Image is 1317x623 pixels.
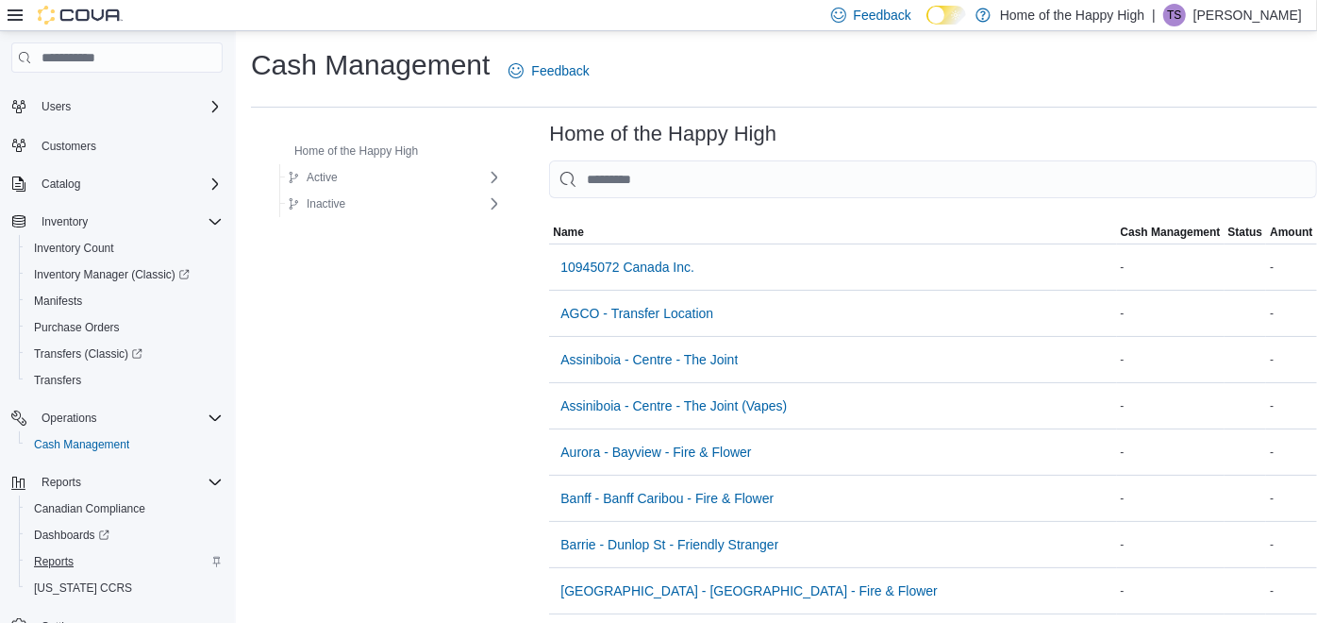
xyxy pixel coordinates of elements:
div: - [1117,302,1225,325]
a: Inventory Manager (Classic) [19,261,230,288]
a: Reports [26,550,81,573]
a: Feedback [501,52,596,90]
button: Catalog [34,173,88,195]
button: Home of the Happy High [268,140,425,162]
span: Feedback [854,6,911,25]
button: AGCO - Transfer Location [553,295,721,332]
a: [US_STATE] CCRS [26,577,140,599]
span: Operations [34,407,223,429]
button: Manifests [19,288,230,314]
h1: Cash Management [251,46,490,84]
button: Reports [34,471,89,494]
button: 10945072 Canada Inc. [553,248,702,286]
a: Customers [34,135,104,158]
span: Reports [42,475,81,490]
span: [GEOGRAPHIC_DATA] - [GEOGRAPHIC_DATA] - Fire & Flower [560,581,938,600]
span: Canadian Compliance [26,497,223,520]
button: Banff - Banff Caribou - Fire & Flower [553,480,781,517]
span: TS [1167,4,1181,26]
button: Catalog [4,171,230,197]
span: Home of the Happy High [294,143,418,159]
a: Transfers [26,369,89,392]
button: Reports [4,469,230,496]
span: Transfers (Classic) [26,343,223,365]
span: Inventory [42,214,88,229]
span: Manifests [34,294,82,309]
span: Cash Management [26,433,223,456]
span: Assiniboia - Centre - The Joint [560,350,738,369]
a: Purchase Orders [26,316,127,339]
span: Feedback [531,61,589,80]
span: Washington CCRS [26,577,223,599]
span: Purchase Orders [34,320,120,335]
span: Transfers [26,369,223,392]
div: - [1117,395,1225,417]
button: Customers [4,131,230,159]
button: [US_STATE] CCRS [19,575,230,601]
div: - [1117,348,1225,371]
h3: Home of the Happy High [549,123,776,145]
div: - [1266,395,1316,417]
span: 10945072 Canada Inc. [560,258,694,277]
span: Customers [42,139,96,154]
span: Users [34,95,223,118]
button: Canadian Compliance [19,496,230,522]
span: Cash Management [1121,225,1221,240]
span: Dashboards [34,528,109,543]
span: Catalog [42,177,80,192]
img: Cova [38,6,123,25]
span: Cash Management [34,437,129,452]
button: [GEOGRAPHIC_DATA] - [GEOGRAPHIC_DATA] - Fire & Flower [553,572,945,610]
span: Inactive [307,196,345,211]
button: Amount [1266,221,1316,244]
span: Banff - Banff Caribou - Fire & Flower [560,489,774,508]
span: Transfers (Classic) [34,346,142,362]
a: Canadian Compliance [26,497,153,520]
button: Assiniboia - Centre - The Joint (Vapes) [553,387,794,425]
div: - [1117,487,1225,510]
button: Cash Management [19,431,230,458]
div: - [1266,533,1316,556]
span: Status [1228,225,1263,240]
div: - [1117,533,1225,556]
button: Users [34,95,78,118]
a: Manifests [26,290,90,312]
button: Users [4,93,230,120]
span: Inventory Count [34,241,114,256]
span: Transfers [34,373,81,388]
a: Transfers (Classic) [19,341,230,367]
div: - [1266,441,1316,463]
button: Status [1225,221,1267,244]
p: [PERSON_NAME] [1193,4,1302,26]
span: Purchase Orders [26,316,223,339]
div: Triniti Stone [1163,4,1186,26]
div: - [1266,487,1316,510]
div: - [1117,580,1225,602]
span: Inventory Count [26,237,223,260]
a: Inventory Count [26,237,122,260]
span: Customers [34,133,223,157]
button: Purchase Orders [19,314,230,341]
span: Manifests [26,290,223,312]
span: Barrie - Dunlop St - Friendly Stranger [560,535,778,554]
p: | [1152,4,1156,26]
button: Operations [4,405,230,431]
a: Dashboards [19,522,230,548]
button: Cash Management [1117,221,1225,244]
button: Reports [19,548,230,575]
button: Transfers [19,367,230,394]
span: Catalog [34,173,223,195]
button: Assiniboia - Centre - The Joint [553,341,745,379]
input: This is a search bar. As you type, the results lower in the page will automatically filter. [549,160,1316,198]
button: Inventory [4,209,230,235]
span: Dashboards [26,524,223,547]
span: [US_STATE] CCRS [34,581,132,596]
div: - [1266,302,1316,325]
a: Cash Management [26,433,137,456]
button: Active [280,166,345,189]
span: Aurora - Bayview - Fire & Flower [560,443,751,462]
div: - [1266,256,1316,278]
div: - [1266,580,1316,602]
button: Aurora - Bayview - Fire & Flower [553,433,759,471]
button: Inventory [34,210,95,233]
